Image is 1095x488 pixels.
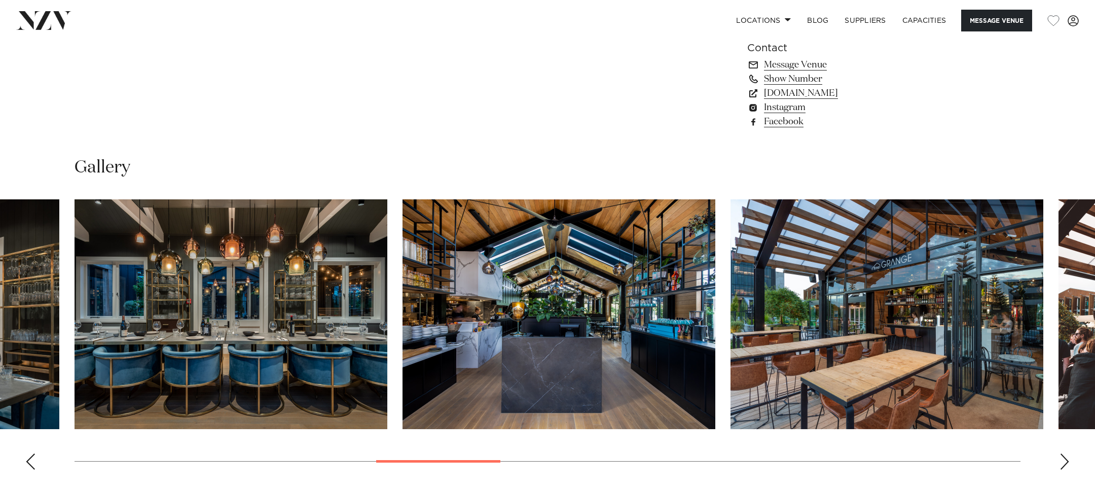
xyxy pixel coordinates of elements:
[747,72,912,86] a: Show Number
[894,10,955,31] a: Capacities
[747,58,912,72] a: Message Venue
[16,11,71,29] img: nzv-logo.png
[961,10,1032,31] button: Message Venue
[747,86,912,100] a: [DOMAIN_NAME]
[731,199,1043,429] swiper-slide: 10 / 22
[728,10,799,31] a: Locations
[75,199,387,429] swiper-slide: 8 / 22
[747,100,912,115] a: Instagram
[75,156,130,179] h2: Gallery
[747,115,912,129] a: Facebook
[836,10,894,31] a: SUPPLIERS
[403,199,715,429] swiper-slide: 9 / 22
[799,10,836,31] a: BLOG
[747,41,912,56] h6: Contact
